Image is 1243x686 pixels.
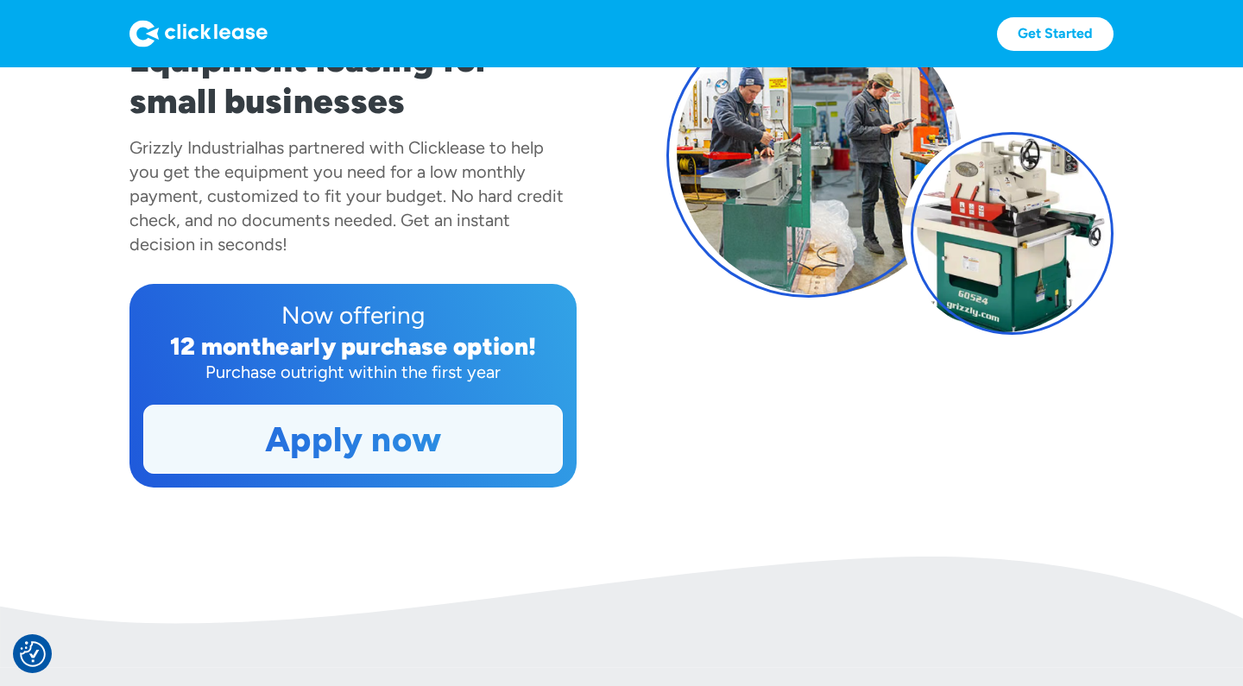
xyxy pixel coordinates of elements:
[129,137,564,255] div: has partnered with Clicklease to help you get the equipment you need for a low monthly payment, c...
[170,331,276,361] div: 12 month
[129,137,258,158] div: Grizzly Industrial
[143,298,563,332] div: Now offering
[20,641,46,667] img: Revisit consent button
[144,406,562,473] a: Apply now
[275,331,536,361] div: early purchase option!
[129,39,577,122] h1: Equipment leasing for small businesses
[129,20,268,47] img: Logo
[143,360,563,384] div: Purchase outright within the first year
[997,17,1114,51] a: Get Started
[20,641,46,667] button: Consent Preferences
